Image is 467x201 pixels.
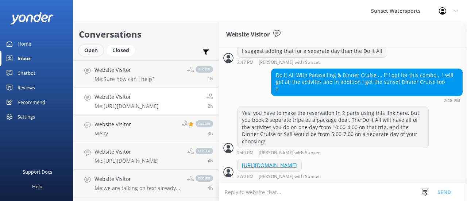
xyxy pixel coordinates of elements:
span: 12:29pm 13-Aug-2025 (UTC -05:00) America/Cancun [208,158,213,164]
span: 01:50pm 13-Aug-2025 (UTC -05:00) America/Cancun [208,103,213,109]
strong: 2:49 PM [237,151,254,155]
span: closed [196,66,213,73]
span: closed [196,120,213,127]
div: 01:47pm 13-Aug-2025 (UTC -05:00) America/Cancun [237,59,387,65]
strong: 2:48 PM [444,98,460,103]
h4: Website Visitor [94,120,131,128]
div: 01:50pm 13-Aug-2025 (UTC -05:00) America/Cancun [237,174,344,179]
div: Yes, you have to make the reservation in 2 parts using this link here, but you book 2 separate tr... [238,107,428,148]
p: Me: [URL][DOMAIN_NAME] [94,158,159,164]
span: [PERSON_NAME] with Sunset [259,151,320,155]
div: Home [18,36,31,51]
a: Website VisitorMe:Sure how can I help?closed1h [73,60,219,88]
div: 01:49pm 13-Aug-2025 (UTC -05:00) America/Cancun [237,150,429,155]
strong: 2:50 PM [237,174,254,179]
div: Help [32,179,42,194]
div: Do It All With Parasailing & Dinner Cruise ... if i opt for this combo... i will get all the acti... [271,69,462,96]
div: Closed [107,45,135,56]
h4: Website Visitor [94,93,159,101]
a: Website VisitorMe:[URL][DOMAIN_NAME]2h [73,88,219,115]
p: Me: ty [94,130,131,137]
span: 11:54am 13-Aug-2025 (UTC -05:00) America/Cancun [208,185,213,191]
span: 03:05pm 13-Aug-2025 (UTC -05:00) America/Cancun [208,76,213,82]
img: yonder-white-logo.png [11,12,53,24]
a: Closed [107,46,138,54]
p: Me: we are talking on text already... [94,185,180,192]
h4: Website Visitor [94,148,159,156]
div: Chatbot [18,66,35,80]
div: Recommend [18,95,45,109]
div: Open [79,45,103,56]
h4: Website Visitor [94,66,154,74]
span: closed [196,148,213,154]
div: 01:48pm 13-Aug-2025 (UTC -05:00) America/Cancun [271,98,463,103]
a: Website VisitorMe:tyclosed3h [73,115,219,142]
p: Me: Sure how can I help? [94,76,154,82]
div: Settings [18,109,35,124]
div: I suggest adding that for a separate day than the Do it All [238,45,387,57]
p: Me: [URL][DOMAIN_NAME] [94,103,159,109]
div: Support Docs [23,165,52,179]
h4: Website Visitor [94,175,180,183]
span: [PERSON_NAME] with Sunset [259,60,320,65]
span: 01:01pm 13-Aug-2025 (UTC -05:00) America/Cancun [208,130,213,136]
a: [URL][DOMAIN_NAME] [242,162,297,169]
a: Website VisitorMe:[URL][DOMAIN_NAME]closed4h [73,142,219,170]
h2: Conversations [79,27,213,41]
div: Inbox [18,51,31,66]
strong: 2:47 PM [237,60,254,65]
a: Open [79,46,107,54]
a: Website VisitorMe:we are talking on text already...closed4h [73,170,219,197]
span: closed [196,175,213,182]
span: [PERSON_NAME] with Sunset [259,174,320,179]
div: Reviews [18,80,35,95]
h3: Website Visitor [226,30,270,39]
